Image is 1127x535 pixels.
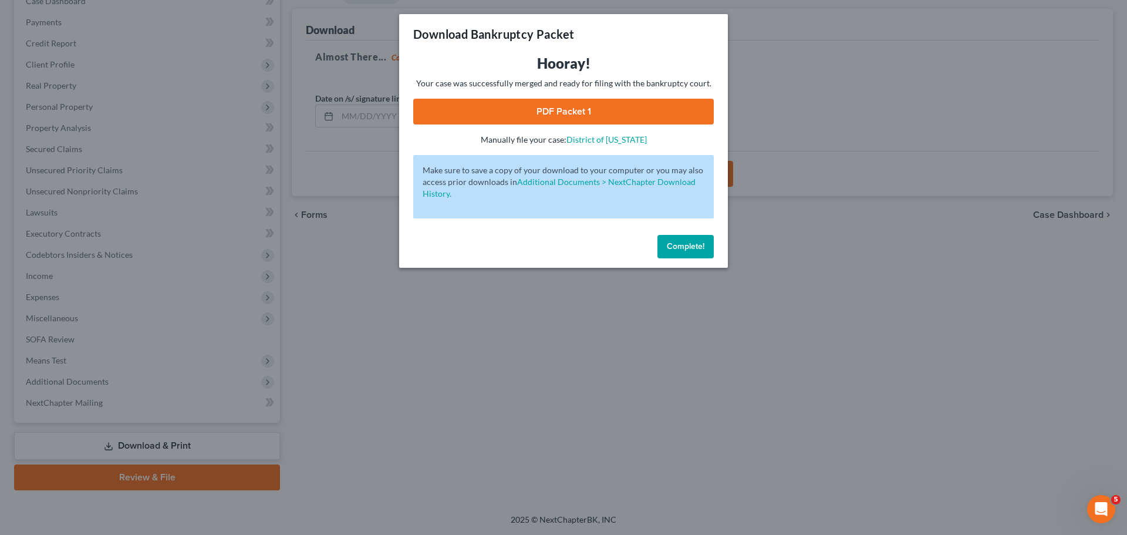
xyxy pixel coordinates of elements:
[413,134,714,146] p: Manually file your case:
[667,241,704,251] span: Complete!
[413,99,714,125] a: PDF Packet 1
[413,54,714,73] h3: Hooray!
[566,134,647,144] a: District of [US_STATE]
[423,164,704,200] p: Make sure to save a copy of your download to your computer or you may also access prior downloads in
[1087,495,1115,523] iframe: Intercom live chat
[1111,495,1121,504] span: 5
[413,78,714,89] p: Your case was successfully merged and ready for filing with the bankruptcy court.
[413,26,574,42] h3: Download Bankruptcy Packet
[657,235,714,258] button: Complete!
[423,177,696,198] a: Additional Documents > NextChapter Download History.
